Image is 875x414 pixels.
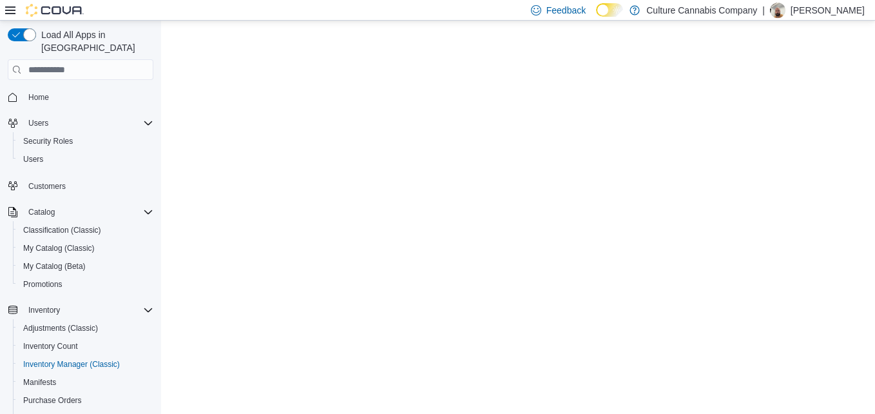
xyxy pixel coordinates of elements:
button: Users [23,115,53,131]
span: Customers [23,177,153,193]
p: Culture Cannabis Company [646,3,757,18]
a: Customers [23,179,71,194]
span: Promotions [23,279,63,290]
button: Catalog [3,203,159,221]
span: Classification (Classic) [18,222,153,238]
span: Purchase Orders [23,395,82,406]
span: Security Roles [23,136,73,146]
button: Inventory Count [13,337,159,355]
a: Security Roles [18,133,78,149]
span: Classification (Classic) [23,225,101,235]
p: [PERSON_NAME] [791,3,865,18]
span: Users [28,118,48,128]
span: Adjustments (Classic) [18,320,153,336]
span: Inventory [28,305,60,315]
span: Catalog [23,204,153,220]
span: My Catalog (Beta) [23,261,86,271]
span: Feedback [546,4,586,17]
button: Security Roles [13,132,159,150]
a: Adjustments (Classic) [18,320,103,336]
button: Promotions [13,275,159,293]
p: | [762,3,765,18]
span: Adjustments (Classic) [23,323,98,333]
span: Load All Apps in [GEOGRAPHIC_DATA] [36,28,153,54]
span: Security Roles [18,133,153,149]
button: Catalog [23,204,60,220]
button: Manifests [13,373,159,391]
button: My Catalog (Beta) [13,257,159,275]
button: Purchase Orders [13,391,159,409]
span: Inventory Manager (Classic) [23,359,120,370]
button: Home [3,88,159,106]
a: Manifests [18,375,61,390]
span: Home [23,89,153,105]
input: Dark Mode [596,3,623,17]
span: Home [28,92,49,103]
span: Catalog [28,207,55,217]
span: Promotions [18,277,153,292]
a: Promotions [18,277,68,292]
span: My Catalog (Beta) [18,259,153,274]
button: Classification (Classic) [13,221,159,239]
span: Users [23,115,153,131]
span: My Catalog (Classic) [18,241,153,256]
button: Users [3,114,159,132]
button: Customers [3,176,159,195]
span: My Catalog (Classic) [23,243,95,253]
span: Users [18,152,153,167]
a: My Catalog (Beta) [18,259,91,274]
img: Cova [26,4,84,17]
span: Users [23,154,43,164]
span: Inventory Manager (Classic) [18,357,153,372]
a: Inventory Count [18,339,83,354]
span: Purchase Orders [18,393,153,408]
span: Manifests [23,377,56,388]
button: Adjustments (Classic) [13,319,159,337]
a: Users [18,152,48,167]
button: Inventory Manager (Classic) [13,355,159,373]
button: My Catalog (Classic) [13,239,159,257]
span: Inventory Count [23,341,78,351]
span: Inventory [23,302,153,318]
a: My Catalog (Classic) [18,241,100,256]
a: Home [23,90,54,105]
button: Inventory [23,302,65,318]
button: Inventory [3,301,159,319]
a: Classification (Classic) [18,222,106,238]
a: Inventory Manager (Classic) [18,357,125,372]
button: Users [13,150,159,168]
span: Inventory Count [18,339,153,354]
a: Purchase Orders [18,393,87,408]
span: Customers [28,181,66,192]
div: Mykal Anderson [770,3,785,18]
span: Manifests [18,375,153,390]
